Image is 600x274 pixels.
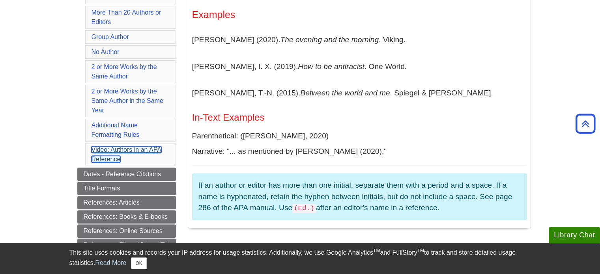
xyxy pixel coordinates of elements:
button: Close [131,257,146,269]
code: (Ed.) [292,204,316,213]
p: [PERSON_NAME], I. X. (2019). . One World. [192,55,527,78]
a: More Than 20 Authors or Editors [92,9,161,25]
a: Video: Authors in an APA Reference [92,146,161,162]
a: Additional Name Formatting Rules [92,122,140,138]
a: References: Books & E-books [77,210,176,224]
a: References: Online Sources [77,224,176,238]
p: [PERSON_NAME], T.-N. (2015). . Spiegel & [PERSON_NAME]. [192,82,527,104]
i: Between the world and me [300,89,390,97]
h3: Examples [192,9,527,21]
sup: TM [373,248,380,253]
p: Parenthetical: ([PERSON_NAME], 2020) [192,130,527,142]
a: No Author [92,48,120,55]
a: Title Formats [77,182,176,195]
a: Group Author [92,34,129,40]
a: Back to Top [573,118,598,129]
a: 2 or More Works by the Same Author [92,63,157,80]
a: References: Articles [77,196,176,209]
div: This site uses cookies and records your IP address for usage statistics. Additionally, we use Goo... [69,248,531,269]
h4: In-Text Examples [192,112,527,123]
a: Dates - Reference Citations [77,168,176,181]
i: The evening and the morning [280,35,379,44]
sup: TM [417,248,424,253]
p: [PERSON_NAME] (2020). . Viking. [192,28,527,51]
a: 2 or More Works by the Same Author in the Same Year [92,88,163,114]
a: References: Films, Videos, TV Shows [77,239,176,261]
a: Read More [95,259,126,266]
p: If an author or editor has more than one initial, separate them with a period and a space. If a n... [198,180,520,214]
p: Narrative: "... as mentioned by [PERSON_NAME] (2020)," [192,146,527,157]
button: Library Chat [549,227,600,243]
i: How to be antiracist [298,62,364,71]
